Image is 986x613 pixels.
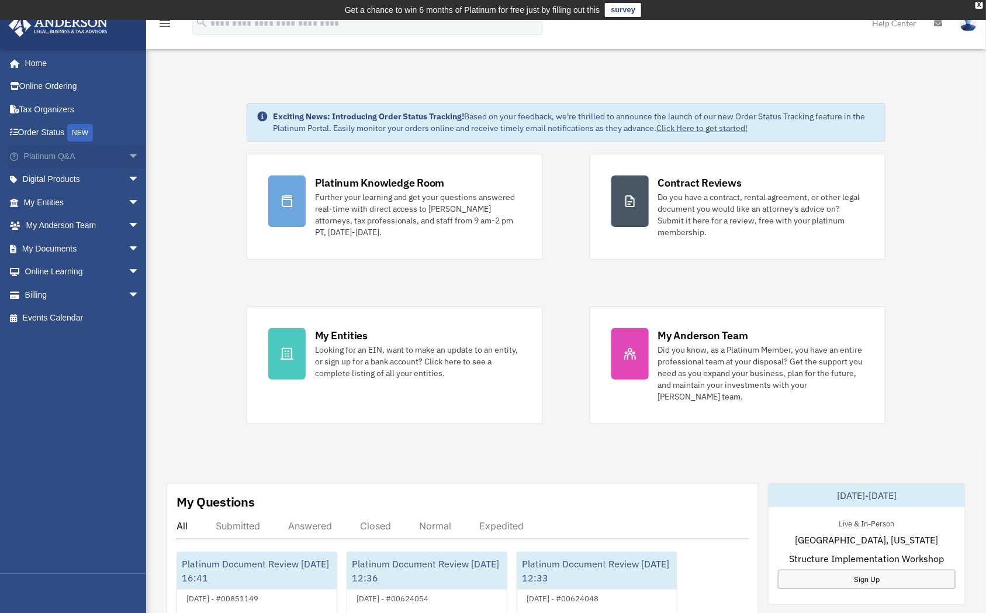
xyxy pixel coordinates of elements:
[590,306,886,424] a: My Anderson Team Did you know, as a Platinum Member, you have an entire professional team at your...
[128,237,151,261] span: arrow_drop_down
[67,124,93,142] div: NEW
[216,520,260,532] div: Submitted
[605,3,641,17] a: survey
[158,20,172,30] a: menu
[128,191,151,215] span: arrow_drop_down
[795,533,939,547] span: [GEOGRAPHIC_DATA], [US_STATE]
[517,591,608,604] div: [DATE] - #00624048
[158,16,172,30] i: menu
[8,121,157,145] a: Order StatusNEW
[247,154,543,260] a: Platinum Knowledge Room Further your learning and get your questions answered real-time with dire...
[273,111,876,134] div: Based on your feedback, we're thrilled to announce the launch of our new Order Status Tracking fe...
[517,552,677,590] div: Platinum Document Review [DATE] 12:33
[360,520,391,532] div: Closed
[315,344,521,379] div: Looking for an EIN, want to make an update to an entity, or sign up for a bank account? Click her...
[778,570,956,589] a: Sign Up
[128,260,151,284] span: arrow_drop_down
[8,98,157,121] a: Tax Organizers
[8,191,157,214] a: My Entitiesarrow_drop_down
[8,144,157,168] a: Platinum Q&Aarrow_drop_down
[479,520,524,532] div: Expedited
[658,191,864,238] div: Do you have a contract, rental agreement, or other legal document you would like an attorney's ad...
[8,51,151,75] a: Home
[128,214,151,238] span: arrow_drop_down
[345,3,600,17] div: Get a chance to win 6 months of Platinum for free just by filling out this
[830,516,904,529] div: Live & In-Person
[128,283,151,307] span: arrow_drop_down
[8,260,157,284] a: Online Learningarrow_drop_down
[8,168,157,191] a: Digital Productsarrow_drop_down
[769,484,965,507] div: [DATE]-[DATE]
[288,520,332,532] div: Answered
[347,552,507,590] div: Platinum Document Review [DATE] 12:36
[8,75,157,98] a: Online Ordering
[347,591,438,604] div: [DATE] - #00624054
[128,168,151,192] span: arrow_drop_down
[273,111,465,122] strong: Exciting News: Introducing Order Status Tracking!
[177,591,268,604] div: [DATE] - #00851149
[590,154,886,260] a: Contract Reviews Do you have a contract, rental agreement, or other legal document you would like...
[177,552,337,590] div: Platinum Document Review [DATE] 16:41
[5,14,111,37] img: Anderson Advisors Platinum Portal
[960,15,977,32] img: User Pic
[658,344,864,402] div: Did you know, as a Platinum Member, you have an entire professional team at your disposal? Get th...
[177,520,188,532] div: All
[128,144,151,168] span: arrow_drop_down
[177,493,255,511] div: My Questions
[315,191,521,238] div: Further your learning and get your questions answered real-time with direct access to [PERSON_NAM...
[315,175,445,190] div: Platinum Knowledge Room
[8,214,157,237] a: My Anderson Teamarrow_drop_down
[658,328,748,343] div: My Anderson Team
[247,306,543,424] a: My Entities Looking for an EIN, want to make an update to an entity, or sign up for a bank accoun...
[975,2,983,9] div: close
[658,175,742,190] div: Contract Reviews
[790,552,945,566] span: Structure Implementation Workshop
[195,16,208,29] i: search
[315,328,368,343] div: My Entities
[8,237,157,260] a: My Documentsarrow_drop_down
[8,283,157,306] a: Billingarrow_drop_down
[419,520,451,532] div: Normal
[657,123,748,133] a: Click Here to get started!
[8,306,157,330] a: Events Calendar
